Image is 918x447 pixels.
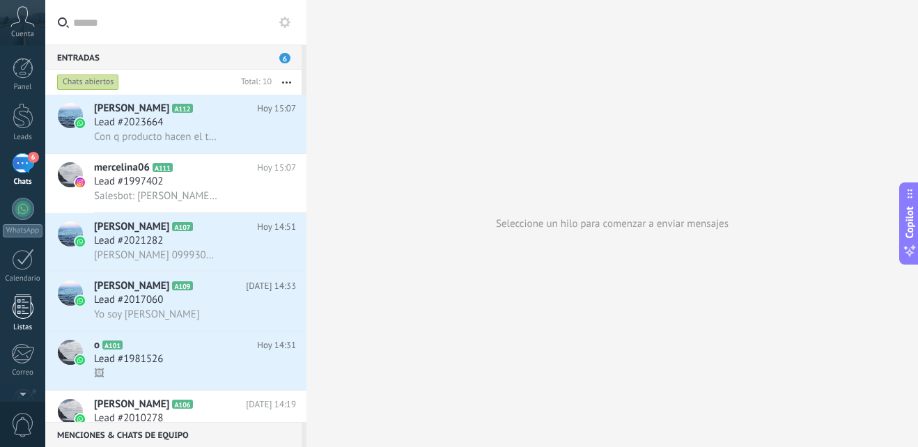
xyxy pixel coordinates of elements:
[172,104,192,113] span: A112
[94,249,219,262] span: [PERSON_NAME] 0999307607
[3,368,43,377] div: Correo
[94,102,169,116] span: [PERSON_NAME]
[94,234,163,248] span: Lead #2021282
[3,274,43,283] div: Calendario
[57,74,119,91] div: Chats abiertos
[94,367,104,380] span: 🖼
[94,293,163,307] span: Lead #2017060
[75,118,85,128] img: icon
[246,279,296,293] span: [DATE] 14:33
[75,414,85,424] img: icon
[45,331,306,390] a: avatariconoA101Hoy 14:31Lead #1981526🖼
[45,272,306,331] a: avataricon[PERSON_NAME]A109[DATE] 14:33Lead #2017060Yo soy [PERSON_NAME]
[94,411,163,425] span: Lead #2010278
[172,281,192,290] span: A109
[3,133,43,142] div: Leads
[75,296,85,306] img: icon
[235,75,272,89] div: Total: 10
[45,213,306,272] a: avataricon[PERSON_NAME]A107Hoy 14:51Lead #2021282[PERSON_NAME] 0999307607
[153,163,173,172] span: A111
[94,338,100,352] span: o
[11,30,34,39] span: Cuenta
[28,152,39,163] span: 6
[94,279,169,293] span: [PERSON_NAME]
[94,189,219,203] span: Salesbot: [PERSON_NAME]! Coméntame, sobre qué tratamiento deseas información?
[257,161,296,175] span: Hoy 15:07
[94,116,163,130] span: Lead #2023664
[3,83,43,92] div: Panel
[94,308,199,321] span: Yo soy [PERSON_NAME]
[102,340,123,350] span: A101
[172,222,192,231] span: A107
[257,102,296,116] span: Hoy 15:07
[94,398,169,411] span: [PERSON_NAME]
[94,352,163,366] span: Lead #1981526
[75,178,85,187] img: icon
[94,161,150,175] span: mercelina06
[3,224,42,237] div: WhatsApp
[75,237,85,246] img: icon
[272,70,302,95] button: Más
[172,400,192,409] span: A106
[903,207,917,239] span: Copilot
[94,220,169,234] span: [PERSON_NAME]
[45,45,302,70] div: Entradas
[246,398,296,411] span: [DATE] 14:19
[94,130,219,143] span: Con q producto hacen el tratamiento?
[94,175,163,189] span: Lead #1997402
[45,154,306,212] a: avatariconmercelina06A111Hoy 15:07Lead #1997402Salesbot: [PERSON_NAME]! Coméntame, sobre qué trat...
[3,323,43,332] div: Listas
[279,53,290,63] span: 6
[257,220,296,234] span: Hoy 14:51
[75,355,85,365] img: icon
[3,178,43,187] div: Chats
[45,95,306,153] a: avataricon[PERSON_NAME]A112Hoy 15:07Lead #2023664Con q producto hacen el tratamiento?
[257,338,296,352] span: Hoy 14:31
[45,422,302,447] div: Menciones & Chats de equipo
